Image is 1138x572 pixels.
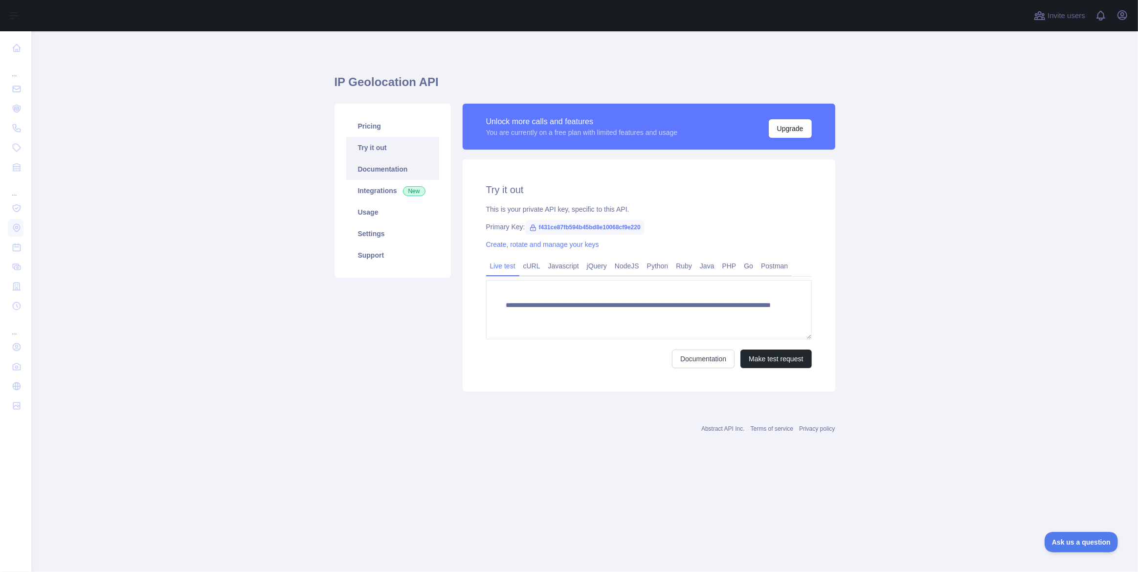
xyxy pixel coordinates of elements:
[486,128,678,137] div: You are currently on a free plan with limited features and usage
[757,258,792,274] a: Postman
[1045,532,1118,552] iframe: Toggle Customer Support
[799,425,835,432] a: Privacy policy
[8,178,23,198] div: ...
[643,258,672,274] a: Python
[672,258,696,274] a: Ruby
[335,74,835,98] h1: IP Geolocation API
[8,59,23,78] div: ...
[346,158,439,180] a: Documentation
[544,258,583,274] a: Javascript
[346,223,439,244] a: Settings
[611,258,643,274] a: NodeJS
[1048,10,1085,22] span: Invite users
[8,317,23,336] div: ...
[696,258,718,274] a: Java
[1032,8,1087,23] button: Invite users
[740,258,757,274] a: Go
[519,258,544,274] a: cURL
[583,258,611,274] a: jQuery
[672,350,735,368] a: Documentation
[486,204,812,214] div: This is your private API key, specific to this API.
[486,222,812,232] div: Primary Key:
[346,201,439,223] a: Usage
[701,425,745,432] a: Abstract API Inc.
[346,115,439,137] a: Pricing
[486,258,519,274] a: Live test
[403,186,425,196] span: New
[346,180,439,201] a: Integrations New
[751,425,793,432] a: Terms of service
[486,183,812,197] h2: Try it out
[740,350,811,368] button: Make test request
[769,119,812,138] button: Upgrade
[525,220,645,235] span: f431ce87fb594b45bd8e10068cf9e220
[346,137,439,158] a: Try it out
[346,244,439,266] a: Support
[486,241,599,248] a: Create, rotate and manage your keys
[486,116,678,128] div: Unlock more calls and features
[718,258,740,274] a: PHP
